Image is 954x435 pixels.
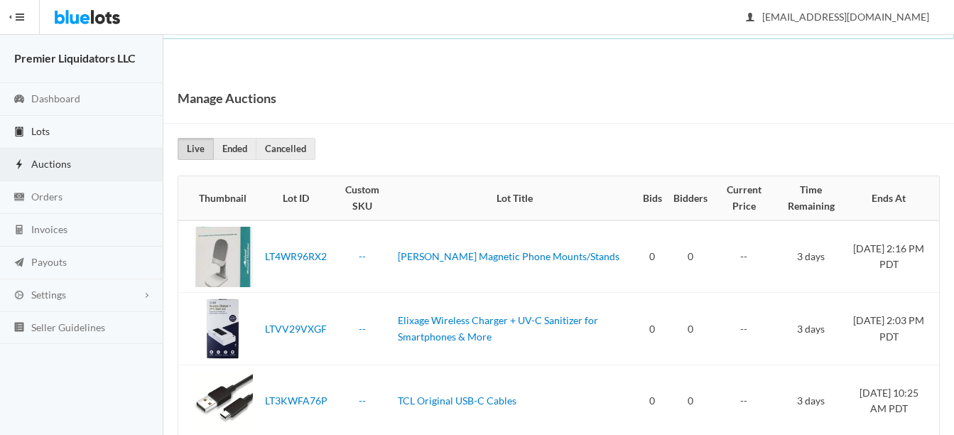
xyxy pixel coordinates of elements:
th: Bidders [668,176,713,220]
a: -- [359,323,366,335]
a: LT3KWFA76P [265,394,327,407]
a: Live [178,138,214,160]
span: Seller Guidelines [31,321,105,333]
td: -- [713,293,775,365]
th: Lot Title [392,176,637,220]
a: [PERSON_NAME] Magnetic Phone Mounts/Stands [398,250,619,262]
a: -- [359,394,366,407]
span: [EMAIL_ADDRESS][DOMAIN_NAME] [747,11,929,23]
a: Ended [213,138,256,160]
strong: Premier Liquidators LLC [14,51,136,65]
th: Time Remaining [774,176,847,220]
h1: Manage Auctions [178,87,276,109]
th: Lot ID [259,176,333,220]
td: [DATE] 2:16 PM PDT [847,220,939,293]
a: LT4WR96RX2 [265,250,327,262]
a: TCL Original USB-C Cables [398,394,516,407]
a: Elixage Wireless Charger + UV-C Sanitizer for Smartphones & More [398,314,598,343]
ion-icon: list box [12,321,26,335]
th: Current Price [713,176,775,220]
span: Auctions [31,158,71,170]
th: Custom SKU [333,176,392,220]
td: 0 [668,220,713,293]
td: [DATE] 2:03 PM PDT [847,293,939,365]
span: Payouts [31,256,67,268]
span: Lots [31,125,50,137]
ion-icon: person [743,11,757,25]
td: 3 days [774,220,847,293]
ion-icon: paper plane [12,257,26,270]
a: Cancelled [256,138,315,160]
td: 3 days [774,293,847,365]
span: Orders [31,190,63,203]
a: LTVV29VXGF [265,323,327,335]
span: Dashboard [31,92,80,104]
ion-icon: calculator [12,224,26,237]
th: Thumbnail [178,176,259,220]
ion-icon: cog [12,289,26,303]
td: 0 [637,220,668,293]
ion-icon: speedometer [12,93,26,107]
th: Bids [637,176,668,220]
th: Ends At [847,176,939,220]
span: Settings [31,289,66,301]
td: -- [713,220,775,293]
ion-icon: cash [12,191,26,205]
td: 0 [637,293,668,365]
ion-icon: flash [12,159,26,172]
ion-icon: clipboard [12,126,26,139]
a: -- [359,250,366,262]
span: Invoices [31,223,67,235]
td: 0 [668,293,713,365]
